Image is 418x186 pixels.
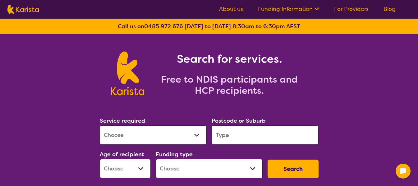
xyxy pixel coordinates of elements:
a: 0485 972 676 [144,23,183,30]
img: Karista logo [7,5,39,14]
a: Blog [384,5,396,13]
button: Search [268,160,319,178]
label: Funding type [156,151,193,158]
h2: Free to NDIS participants and HCP recipients. [152,74,307,96]
label: Service required [100,117,145,125]
b: Call us on [DATE] to [DATE] 8:30am to 6:30pm AEST [118,23,300,30]
input: Type [212,125,319,145]
h1: Search for services. [152,52,307,66]
a: Funding Information [258,5,319,13]
a: For Providers [334,5,369,13]
label: Postcode or Suburb [212,117,266,125]
label: Age of recipient [100,151,144,158]
a: About us [219,5,243,13]
img: Karista logo [111,52,144,95]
